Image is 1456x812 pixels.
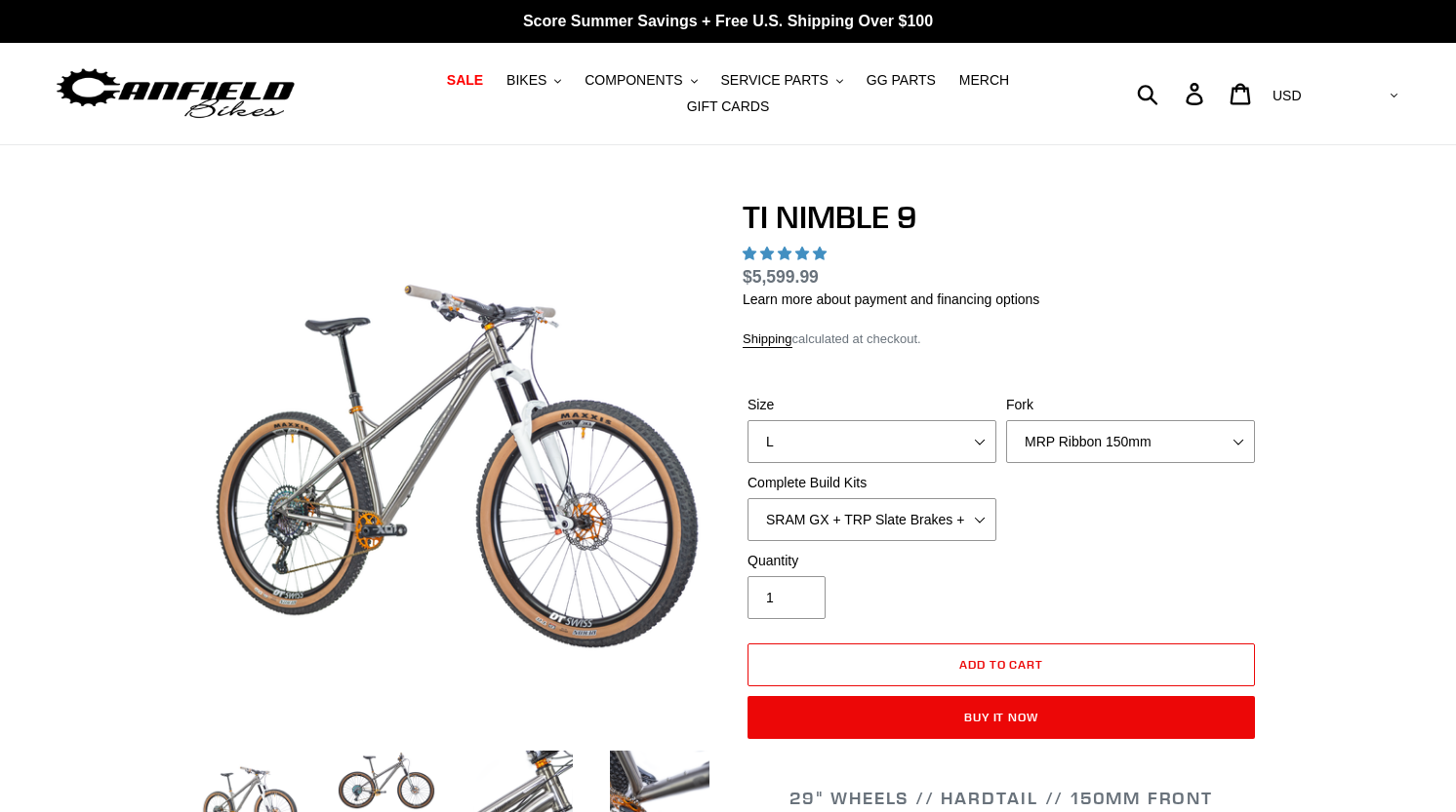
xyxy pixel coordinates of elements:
span: GG PARTS [867,72,936,89]
span: MERCH [959,72,1009,89]
button: Buy it now [748,696,1255,739]
a: Learn more about payment and financing options [743,291,1039,307]
span: BIKES [506,72,546,89]
div: calculated at checkout. [743,329,1260,349]
button: COMPONENTS [575,67,707,94]
label: Size [748,395,996,415]
button: BIKES [497,67,571,94]
a: Shipping [743,331,792,348]
label: Fork [1006,395,1255,415]
span: SERVICE PARTS [720,72,828,89]
label: Quantity [748,551,996,571]
img: TI NIMBLE 9 [200,203,709,712]
span: Add to cart [959,657,1044,672]
img: Canfield Bikes [54,63,298,125]
input: Search [1148,72,1197,115]
span: 4.89 stars [743,246,830,261]
span: $5,599.99 [743,267,819,287]
span: SALE [447,72,483,89]
a: MERCH [950,67,1019,94]
a: GIFT CARDS [677,94,780,120]
span: 29" WHEELS // HARDTAIL // 150MM FRONT [789,787,1213,809]
span: GIFT CARDS [687,98,770,115]
span: COMPONENTS [585,72,682,89]
h1: TI NIMBLE 9 [743,199,1260,236]
button: SERVICE PARTS [710,67,852,94]
a: SALE [437,67,493,94]
label: Complete Build Kits [748,473,996,493]
button: Add to cart [748,643,1255,686]
a: GG PARTS [857,67,946,94]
